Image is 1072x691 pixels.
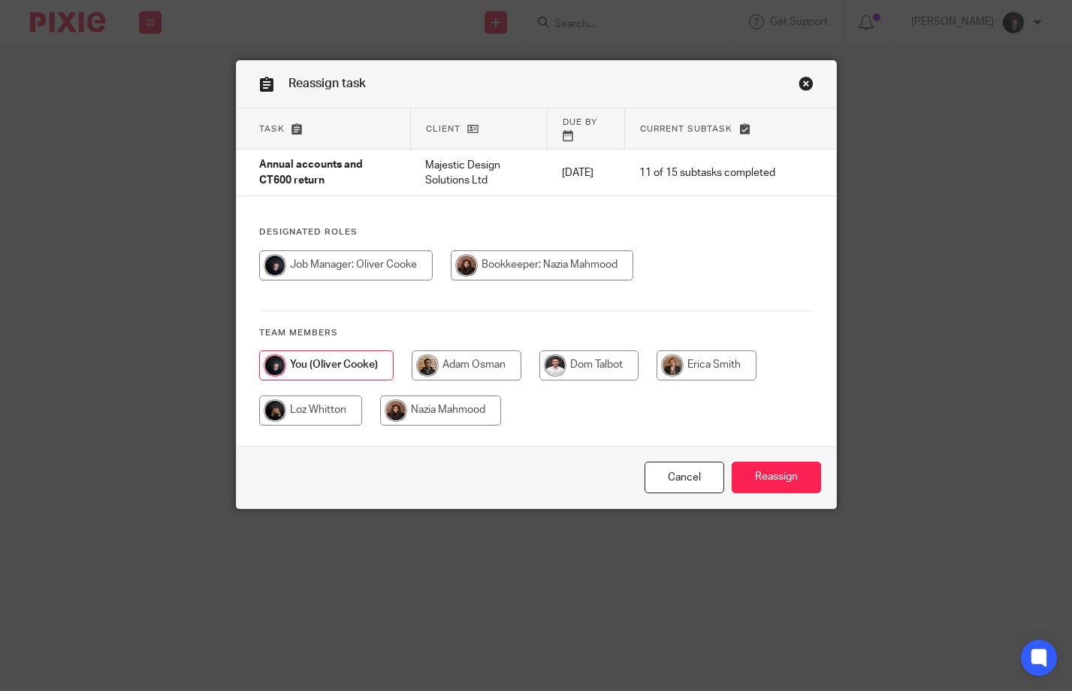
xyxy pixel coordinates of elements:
span: Annual accounts and CT600 return [259,160,363,186]
h4: Team members [259,327,814,339]
a: Close this dialog window [645,462,724,494]
span: Task [259,125,285,133]
span: Due by [563,118,597,126]
span: Client [426,125,461,133]
span: Reassign task [288,77,366,89]
p: Majestic Design Solutions Ltd [425,158,532,189]
span: Current subtask [640,125,732,133]
input: Reassign [732,462,821,494]
h4: Designated Roles [259,226,814,238]
td: 11 of 15 subtasks completed [624,150,790,196]
p: [DATE] [562,165,609,180]
a: Close this dialog window [799,76,814,96]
